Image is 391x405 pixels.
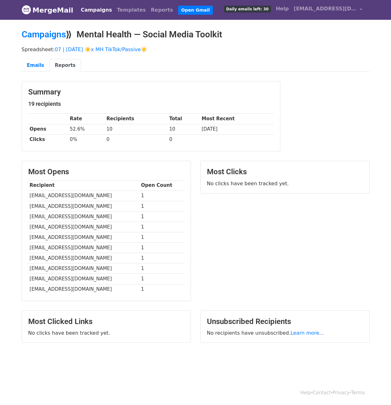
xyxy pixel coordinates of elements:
[140,201,184,211] td: 1
[28,330,184,336] p: No clicks have been tracked yet.
[140,211,184,222] td: 1
[207,167,363,176] h3: Most Clicks
[22,46,370,53] p: Spreadsheet:
[221,3,273,15] a: Daily emails left: 30
[22,5,31,14] img: MergeMail logo
[105,134,168,145] td: 0
[148,4,176,16] a: Reports
[28,167,184,176] h3: Most Opens
[50,59,81,72] a: Reports
[291,330,324,336] a: Learn more...
[68,124,105,134] td: 52.6%
[207,180,363,187] p: No clicks have been tracked yet.
[28,201,140,211] td: [EMAIL_ADDRESS][DOMAIN_NAME]
[351,390,365,396] a: Terms
[207,330,363,336] p: No recipients have unsubscribed.
[28,232,140,243] td: [EMAIL_ADDRESS][DOMAIN_NAME]
[78,4,114,16] a: Campaigns
[28,191,140,201] td: [EMAIL_ADDRESS][DOMAIN_NAME]
[105,114,168,124] th: Recipients
[105,124,168,134] td: 10
[28,284,140,294] td: [EMAIL_ADDRESS][DOMAIN_NAME]
[28,134,68,145] th: Clicks
[273,3,291,15] a: Help
[178,6,213,15] a: Open Gmail
[140,284,184,294] td: 1
[28,243,140,253] td: [EMAIL_ADDRESS][DOMAIN_NAME]
[28,88,274,97] h3: Summary
[28,317,184,326] h3: Most Clicked Links
[168,114,200,124] th: Total
[22,59,50,72] a: Emails
[68,134,105,145] td: 0%
[168,124,200,134] td: 10
[22,3,73,17] a: MergeMail
[140,243,184,253] td: 1
[140,191,184,201] td: 1
[300,390,311,396] a: Help
[291,3,365,17] a: [EMAIL_ADDRESS][DOMAIN_NAME]
[55,46,147,52] a: 07 | [DATE] ☀️x MH TikTok/Passive☀️
[140,253,184,263] td: 1
[140,263,184,274] td: 1
[140,274,184,284] td: 1
[28,274,140,284] td: [EMAIL_ADDRESS][DOMAIN_NAME]
[28,253,140,263] td: [EMAIL_ADDRESS][DOMAIN_NAME]
[224,6,271,13] span: Daily emails left: 30
[28,100,274,107] h5: 19 recipients
[360,375,391,405] iframe: Chat Widget
[28,124,68,134] th: Opens
[114,4,148,16] a: Templates
[140,222,184,232] td: 1
[28,180,140,191] th: Recipient
[140,232,184,243] td: 1
[313,390,331,396] a: Contact
[294,5,357,13] span: [EMAIL_ADDRESS][DOMAIN_NAME]
[28,211,140,222] td: [EMAIL_ADDRESS][DOMAIN_NAME]
[22,29,370,40] h2: ⟫ Mental Health — Social Media Toolkit
[28,263,140,274] td: [EMAIL_ADDRESS][DOMAIN_NAME]
[140,180,184,191] th: Open Count
[22,29,66,40] a: Campaigns
[28,222,140,232] td: [EMAIL_ADDRESS][DOMAIN_NAME]
[200,124,273,134] td: [DATE]
[207,317,363,326] h3: Unsubscribed Recipients
[200,114,273,124] th: Most Recent
[332,390,349,396] a: Privacy
[68,114,105,124] th: Rate
[168,134,200,145] td: 0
